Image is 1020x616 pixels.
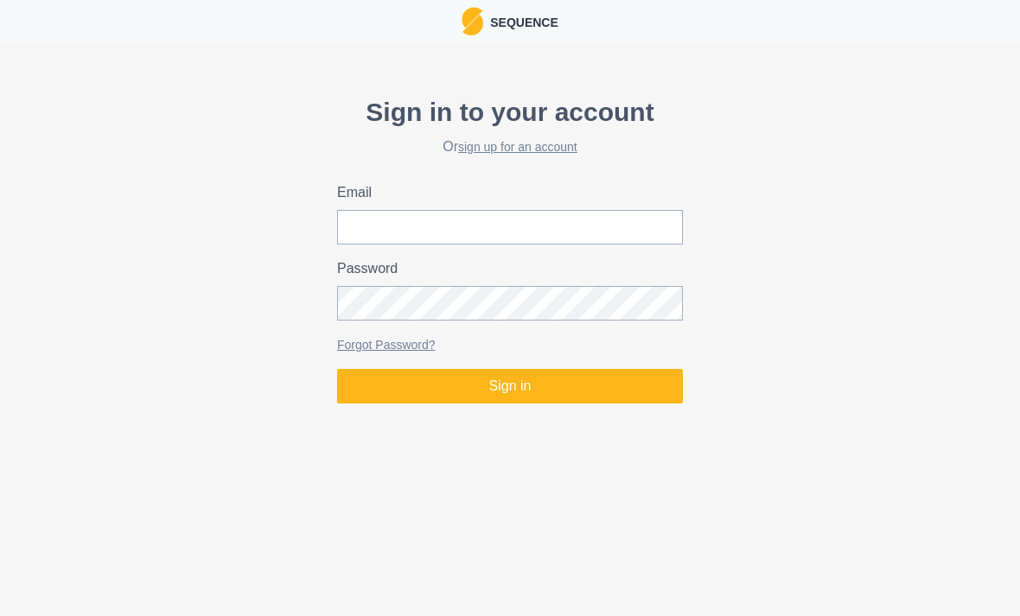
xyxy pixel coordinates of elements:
[458,140,577,154] a: sign up for an account
[462,7,483,35] img: Logo
[483,10,558,32] p: Sequence
[337,92,683,131] p: Sign in to your account
[337,338,436,352] a: Forgot Password?
[337,258,673,279] label: Password
[462,7,558,35] a: LogoSequence
[337,138,683,155] h2: Or
[337,182,673,203] label: Email
[337,369,683,403] button: Sign in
